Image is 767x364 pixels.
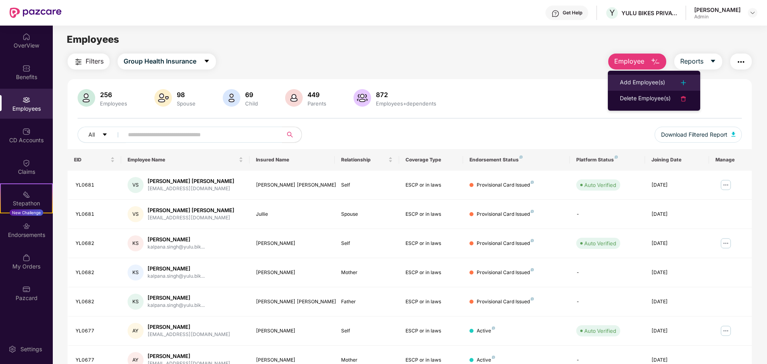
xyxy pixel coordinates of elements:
th: Relationship [335,149,399,171]
img: svg+xml;base64,PHN2ZyBpZD0iQ2xhaW0iIHhtbG5zPSJodHRwOi8vd3d3LnczLm9yZy8yMDAwL3N2ZyIgd2lkdGg9IjIwIi... [22,159,30,167]
img: svg+xml;base64,PHN2ZyB4bWxucz0iaHR0cDovL3d3dy53My5vcmcvMjAwMC9zdmciIHhtbG5zOnhsaW5rPSJodHRwOi8vd3... [285,89,303,107]
span: EID [74,157,109,163]
span: caret-down [204,58,210,65]
img: svg+xml;base64,PHN2ZyB4bWxucz0iaHR0cDovL3d3dy53My5vcmcvMjAwMC9zdmciIHdpZHRoPSI4IiBoZWlnaHQ9IjgiIH... [531,181,534,184]
img: svg+xml;base64,PHN2ZyBpZD0iSGVscC0zMngzMiIgeG1sbnM9Imh0dHA6Ly93d3cudzMub3JnLzIwMDAvc3ZnIiB3aWR0aD... [551,10,559,18]
div: KS [128,265,144,280]
div: YL0677 [76,356,115,364]
img: svg+xml;base64,PHN2ZyB4bWxucz0iaHR0cDovL3d3dy53My5vcmcvMjAwMC9zdmciIHhtbG5zOnhsaW5rPSJodHRwOi8vd3... [223,89,240,107]
div: [PERSON_NAME] [148,352,230,360]
img: svg+xml;base64,PHN2ZyB4bWxucz0iaHR0cDovL3d3dy53My5vcmcvMjAwMC9zdmciIHdpZHRoPSI4IiBoZWlnaHQ9IjgiIH... [492,356,495,359]
div: 256 [98,91,129,99]
div: kalpana.singh@yulu.bik... [148,302,205,309]
div: YL0682 [76,269,115,276]
img: manageButton [719,237,732,250]
span: Employee Name [128,157,237,163]
button: Reportscaret-down [674,54,722,70]
span: Employees [67,34,119,45]
div: Platform Status [576,157,638,163]
span: search [282,131,298,138]
div: 872 [374,91,438,99]
div: Endorsement Status [469,157,563,163]
div: [DATE] [651,269,703,276]
div: Self [341,181,392,189]
div: KS [128,235,144,251]
div: 98 [175,91,197,99]
td: - [570,258,645,287]
img: svg+xml;base64,PHN2ZyB4bWxucz0iaHR0cDovL3d3dy53My5vcmcvMjAwMC9zdmciIHhtbG5zOnhsaW5rPSJodHRwOi8vd3... [731,132,735,137]
div: Provisional Card Issued [477,181,534,189]
div: ESCP or in laws [405,211,457,218]
div: [PERSON_NAME] [256,240,329,247]
div: Father [341,298,392,306]
div: VS [128,177,144,193]
div: [PERSON_NAME] [148,236,205,243]
img: svg+xml;base64,PHN2ZyB4bWxucz0iaHR0cDovL3d3dy53My5vcmcvMjAwMC9zdmciIHdpZHRoPSIyNCIgaGVpZ2h0PSIyNC... [679,94,688,103]
div: kalpana.singh@yulu.bik... [148,243,205,251]
td: - [570,200,645,229]
div: 69 [244,91,260,99]
div: [PERSON_NAME] [256,327,329,335]
div: [PERSON_NAME] [148,323,230,331]
img: svg+xml;base64,PHN2ZyBpZD0iRW1wbG95ZWVzIiB4bWxucz0iaHR0cDovL3d3dy53My5vcmcvMjAwMC9zdmciIHdpZHRoPS... [22,96,30,104]
div: Get Help [563,10,582,16]
img: svg+xml;base64,PHN2ZyBpZD0iQmVuZWZpdHMiIHhtbG5zPSJodHRwOi8vd3d3LnczLm9yZy8yMDAwL3N2ZyIgd2lkdGg9Ij... [22,64,30,72]
span: Employee [614,56,644,66]
div: Self [341,327,392,335]
div: YL0681 [76,181,115,189]
div: AY [128,323,144,339]
div: [PERSON_NAME] [256,356,329,364]
div: [DATE] [651,298,703,306]
div: YULU BIKES PRIVATE LIMITED [621,9,677,17]
div: [DATE] [651,356,703,364]
img: svg+xml;base64,PHN2ZyB4bWxucz0iaHR0cDovL3d3dy53My5vcmcvMjAwMC9zdmciIHhtbG5zOnhsaW5rPSJodHRwOi8vd3... [354,89,371,107]
img: svg+xml;base64,PHN2ZyB4bWxucz0iaHR0cDovL3d3dy53My5vcmcvMjAwMC9zdmciIHdpZHRoPSIyMSIgaGVpZ2h0PSIyMC... [22,191,30,199]
div: YL0677 [76,327,115,335]
div: Mother [341,356,392,364]
img: svg+xml;base64,PHN2ZyB4bWxucz0iaHR0cDovL3d3dy53My5vcmcvMjAwMC9zdmciIHdpZHRoPSI4IiBoZWlnaHQ9IjgiIH... [519,155,523,159]
div: Active [477,356,495,364]
div: Jullie [256,211,329,218]
img: svg+xml;base64,PHN2ZyBpZD0iUGF6Y2FyZCIgeG1sbnM9Imh0dHA6Ly93d3cudzMub3JnLzIwMDAvc3ZnIiB3aWR0aD0iMj... [22,285,30,293]
img: svg+xml;base64,PHN2ZyB4bWxucz0iaHR0cDovL3d3dy53My5vcmcvMjAwMC9zdmciIHdpZHRoPSI4IiBoZWlnaHQ9IjgiIH... [531,210,534,213]
div: ESCP or in laws [405,240,457,247]
button: search [282,127,302,143]
th: Insured Name [250,149,335,171]
button: Download Filtered Report [655,127,742,143]
div: [EMAIL_ADDRESS][DOMAIN_NAME] [148,185,234,193]
span: Relationship [341,157,386,163]
div: [PERSON_NAME] [148,294,205,302]
div: New Challenge [10,209,43,216]
div: [PERSON_NAME] [PERSON_NAME] [148,207,234,214]
div: Employees+dependents [374,100,438,107]
span: Download Filtered Report [661,130,727,139]
img: manageButton [719,179,732,191]
div: Parents [306,100,328,107]
div: kalpana.singh@yulu.bik... [148,273,205,280]
div: Auto Verified [584,327,616,335]
span: caret-down [102,132,108,138]
img: svg+xml;base64,PHN2ZyBpZD0iRW5kb3JzZW1lbnRzIiB4bWxucz0iaHR0cDovL3d3dy53My5vcmcvMjAwMC9zdmciIHdpZH... [22,222,30,230]
span: Reports [680,56,703,66]
div: ESCP or in laws [405,327,457,335]
div: Auto Verified [584,239,616,247]
div: ESCP or in laws [405,298,457,306]
div: VS [128,206,144,222]
div: [PERSON_NAME] [694,6,741,14]
img: svg+xml;base64,PHN2ZyB4bWxucz0iaHR0cDovL3d3dy53My5vcmcvMjAwMC9zdmciIHdpZHRoPSIyNCIgaGVpZ2h0PSIyNC... [736,57,746,67]
div: Child [244,100,260,107]
img: svg+xml;base64,PHN2ZyBpZD0iTXlfT3JkZXJzIiBkYXRhLW5hbWU9Ik15IE9yZGVycyIgeG1sbnM9Imh0dHA6Ly93d3cudz... [22,254,30,262]
span: Y [609,8,615,18]
div: [DATE] [651,240,703,247]
button: Allcaret-down [78,127,126,143]
div: 449 [306,91,328,99]
img: New Pazcare Logo [10,8,62,18]
div: Add Employee(s) [620,78,665,88]
div: KS [128,294,144,310]
div: Settings [18,345,44,353]
th: Manage [709,149,752,171]
img: svg+xml;base64,PHN2ZyBpZD0iU2V0dGluZy0yMHgyMCIgeG1sbnM9Imh0dHA6Ly93d3cudzMub3JnLzIwMDAvc3ZnIiB3aW... [8,345,16,353]
div: YL0682 [76,298,115,306]
img: svg+xml;base64,PHN2ZyB4bWxucz0iaHR0cDovL3d3dy53My5vcmcvMjAwMC9zdmciIHdpZHRoPSI4IiBoZWlnaHQ9IjgiIH... [531,297,534,300]
span: Filters [86,56,104,66]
